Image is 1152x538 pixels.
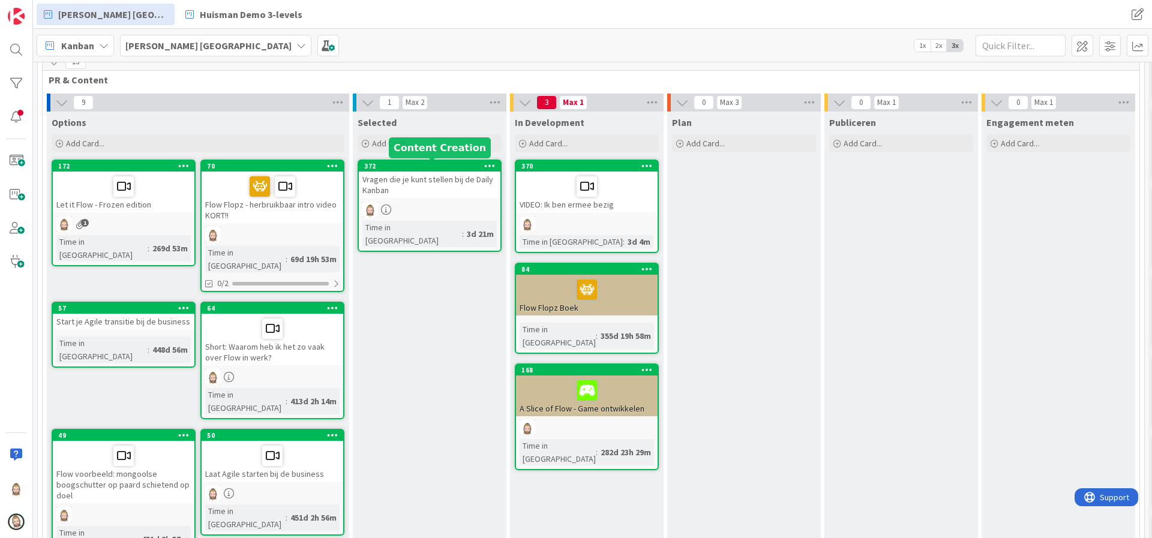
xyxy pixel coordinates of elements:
div: 172 [53,161,194,172]
span: Kanban [61,38,94,53]
div: VIDEO: Ik ben ermee bezig [516,172,658,212]
div: 50 [202,430,343,441]
span: Plan [672,116,692,128]
div: 57Start je Agile transitie bij de business [53,303,194,329]
a: 372Vragen die je kunt stellen bij de Daily KanbanRvTime in [GEOGRAPHIC_DATA]:3d 21m [358,160,502,252]
div: 370VIDEO: Ik ben ermee bezig [516,161,658,212]
a: 50Laat Agile starten bij de businessRvTime in [GEOGRAPHIC_DATA]:451d 2h 56m [200,429,344,536]
div: 370 [521,162,658,170]
span: [PERSON_NAME] [GEOGRAPHIC_DATA] [58,7,167,22]
div: 64 [202,303,343,314]
span: Engagement meten [986,116,1074,128]
div: Time in [GEOGRAPHIC_DATA] [205,504,286,531]
span: 0 [851,95,871,110]
div: 84Flow Flopz Boek [516,264,658,315]
div: 451d 2h 56m [287,511,340,524]
span: 1x [914,40,931,52]
div: Max 1 [877,100,896,106]
span: : [596,446,598,459]
span: Add Card... [372,138,410,149]
span: Options [52,116,86,128]
div: 70Flow Flopz - herbruikbaar intro video KORT!! [202,161,343,223]
span: 9 [73,95,94,110]
span: Add Card... [529,138,568,149]
span: : [623,235,625,248]
span: : [286,253,287,266]
div: 370 [516,161,658,172]
div: Time in [GEOGRAPHIC_DATA] [520,323,596,349]
div: 172 [58,162,194,170]
a: 172Let it Flow - Frozen editionRvTime in [GEOGRAPHIC_DATA]:269d 53m [52,160,196,266]
span: Publiceren [829,116,876,128]
span: 3 [536,95,557,110]
input: Quick Filter... [976,35,1066,56]
div: 282d 23h 29m [598,446,654,459]
a: 64Short: Waarom heb ik het zo vaak over Flow in werk?RvTime in [GEOGRAPHIC_DATA]:413d 2h 14m [200,302,344,419]
div: 355d 19h 58m [598,329,654,342]
div: Laat Agile starten bij de business [202,441,343,482]
div: 49Flow voorbeeld: mongoolse boogschutter op paard schietend op doel [53,430,194,503]
div: Time in [GEOGRAPHIC_DATA] [56,235,148,262]
img: Rv [56,507,72,522]
div: Max 1 [1034,100,1053,106]
div: 168A Slice of Flow - Game ontwikkelen [516,365,658,416]
a: 370VIDEO: Ik ben ermee bezigRvTime in [GEOGRAPHIC_DATA]:3d 4m [515,160,659,253]
span: Add Card... [686,138,725,149]
span: : [286,395,287,408]
a: 84Flow Flopz BoekTime in [GEOGRAPHIC_DATA]:355d 19h 58m [515,263,659,354]
img: Rv [205,369,221,384]
b: [PERSON_NAME] [GEOGRAPHIC_DATA] [125,40,292,52]
div: 168 [521,366,658,374]
span: : [286,511,287,524]
div: 372Vragen die je kunt stellen bij de Daily Kanban [359,161,500,198]
div: Time in [GEOGRAPHIC_DATA] [56,336,148,363]
div: Time in [GEOGRAPHIC_DATA] [205,388,286,414]
div: 168 [516,365,658,375]
div: Time in [GEOGRAPHIC_DATA] [362,221,462,247]
div: Rv [516,216,658,232]
div: Rv [202,485,343,501]
span: 0 [694,95,714,110]
span: Huisman Demo 3-levels [200,7,302,22]
div: A Slice of Flow - Game ontwikkelen [516,375,658,416]
div: Let it Flow - Frozen edition [53,172,194,212]
div: 50 [207,431,343,440]
img: Rv [205,227,221,242]
img: Rv [56,216,72,232]
span: : [148,343,149,356]
span: PR & Content [49,74,1124,86]
img: Visit kanbanzone.com [8,8,25,25]
span: : [462,227,464,241]
div: 57 [58,304,194,312]
span: Selected [358,116,397,128]
span: : [148,242,149,255]
span: Add Card... [66,138,104,149]
a: [PERSON_NAME] [GEOGRAPHIC_DATA] [37,4,175,25]
img: avatar [8,513,25,530]
div: Rv [359,202,500,217]
span: 1 [379,95,400,110]
span: Support [25,2,55,16]
span: 1 [81,219,89,227]
a: Huisman Demo 3-levels [178,4,310,25]
span: 3x [947,40,963,52]
div: 57 [53,303,194,314]
div: Flow voorbeeld: mongoolse boogschutter op paard schietend op doel [53,441,194,503]
div: Flow Flopz - herbruikbaar intro video KORT!! [202,172,343,223]
div: Flow Flopz Boek [516,275,658,315]
div: Time in [GEOGRAPHIC_DATA] [520,235,623,248]
img: Rv [520,420,535,435]
img: Rv [205,485,221,501]
span: 2x [931,40,947,52]
div: Rv [53,216,194,232]
a: 168A Slice of Flow - Game ontwikkelenRvTime in [GEOGRAPHIC_DATA]:282d 23h 29m [515,363,659,470]
div: 448d 56m [149,343,191,356]
div: Vragen die je kunt stellen bij de Daily Kanban [359,172,500,198]
span: In Development [515,116,584,128]
div: 70 [207,162,343,170]
div: 269d 53m [149,242,191,255]
div: 3d 21m [464,227,497,241]
div: 64 [207,304,343,312]
div: 372 [359,161,500,172]
div: 84 [516,264,658,275]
